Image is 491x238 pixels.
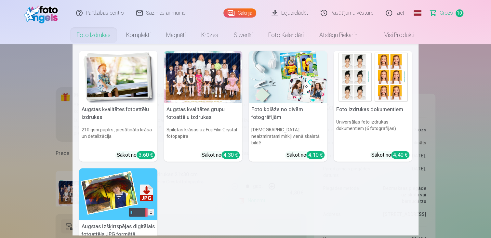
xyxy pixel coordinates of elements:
[164,124,242,149] h6: Spilgtas krāsas uz Fuji Film Crystal fotopapīra
[334,51,412,103] img: Foto izdrukas dokumentiem
[249,103,327,124] h5: Foto kolāža no divām fotogrāfijām
[371,151,409,159] div: Sākot no
[223,8,256,18] a: Galerija
[79,168,157,220] img: Augstas izšķirtspējas digitālais fotoattēls JPG formātā
[249,51,327,103] img: Foto kolāža no divām fotogrāfijām
[440,9,453,17] span: Grozs
[456,9,463,17] span: 10
[158,26,193,44] a: Magnēti
[249,51,327,162] a: Foto kolāža no divām fotogrāfijāmFoto kolāža no divām fotogrāfijām[DEMOGRAPHIC_DATA] neaizmirstam...
[260,26,312,44] a: Foto kalendāri
[334,51,412,162] a: Foto izdrukas dokumentiemFoto izdrukas dokumentiemUniversālas foto izdrukas dokumentiem (6 fotogr...
[249,124,327,149] h6: [DEMOGRAPHIC_DATA] neaizmirstami mirkļi vienā skaistā bildē
[24,3,61,23] img: /fa1
[137,151,155,159] div: 3,60 €
[202,151,240,159] div: Sākot no
[366,26,422,44] a: Visi produkti
[193,26,226,44] a: Krūzes
[391,151,409,159] div: 4,40 €
[79,124,157,149] h6: 210 gsm papīrs, piesātināta krāsa un detalizācija
[312,26,366,44] a: Atslēgu piekariņi
[79,51,157,103] img: Augstas kvalitātes fotoattēlu izdrukas
[117,151,155,159] div: Sākot no
[79,103,157,124] h5: Augstas kvalitātes fotoattēlu izdrukas
[334,116,412,149] h6: Universālas foto izdrukas dokumentiem (6 fotogrāfijas)
[306,151,325,159] div: 4,10 €
[334,103,412,116] h5: Foto izdrukas dokumentiem
[79,51,157,162] a: Augstas kvalitātes fotoattēlu izdrukasAugstas kvalitātes fotoattēlu izdrukas210 gsm papīrs, piesā...
[164,51,242,162] a: Augstas kvalitātes grupu fotoattēlu izdrukasSpilgtas krāsas uz Fuji Film Crystal fotopapīraSākot ...
[118,26,158,44] a: Komplekti
[286,151,325,159] div: Sākot no
[164,103,242,124] h5: Augstas kvalitātes grupu fotoattēlu izdrukas
[69,26,118,44] a: Foto izdrukas
[221,151,240,159] div: 4,30 €
[226,26,260,44] a: Suvenīri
